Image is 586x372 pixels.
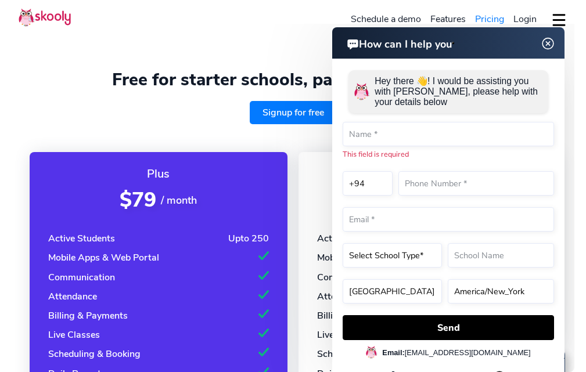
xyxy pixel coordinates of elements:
[346,10,426,28] a: Schedule a demo
[551,7,567,34] button: dropdown menu
[48,348,141,360] div: Scheduling & Booking
[513,13,537,26] span: Login
[509,10,541,28] a: Login
[48,271,115,284] div: Communication
[19,8,71,27] img: Skooly
[48,290,97,303] div: Attendance
[48,232,115,245] div: Active Students
[475,13,504,26] span: Pricing
[228,232,269,245] div: Upto 250
[48,328,100,341] div: Live Classes
[19,70,567,90] h1: Free for starter schools, pay when you grow
[470,10,509,28] a: Pricing
[48,309,128,322] div: Billing & Payments
[161,193,197,207] span: / month
[48,166,269,182] div: Plus
[120,186,156,214] span: $79
[48,251,159,264] div: Mobile Apps & Web Portal
[426,10,470,28] a: Features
